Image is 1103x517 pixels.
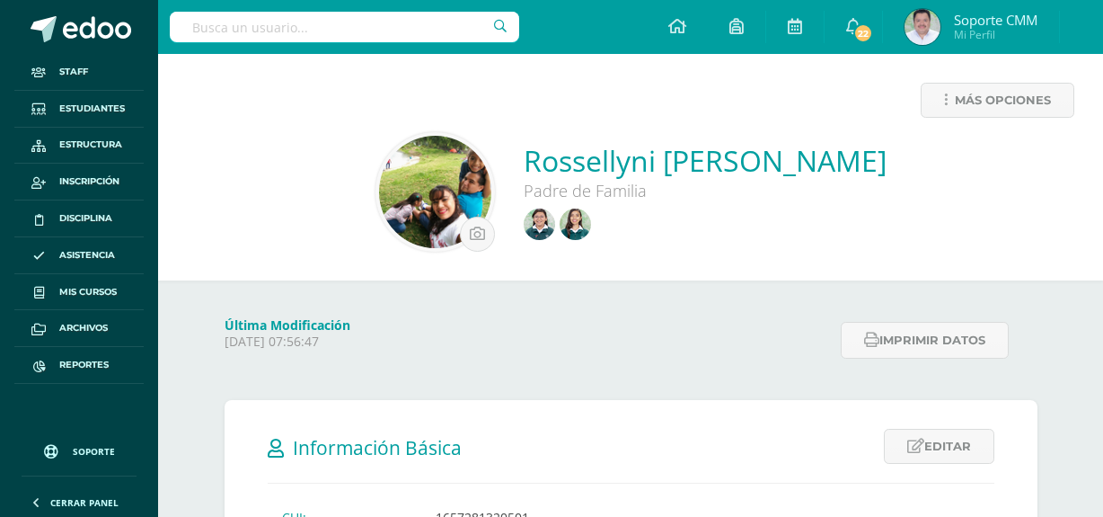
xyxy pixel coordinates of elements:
[59,65,88,79] span: Staff
[14,237,144,274] a: Asistencia
[59,138,122,152] span: Estructura
[954,11,1037,29] span: Soporte CMM
[524,209,555,240] img: 4a10fdcb03beaf9d4f12c98ee3aae3d4.png
[293,435,462,460] span: Información Básica
[14,310,144,347] a: Archivos
[59,285,117,299] span: Mis cursos
[225,334,831,350] p: [DATE] 07:56:47
[225,316,831,334] h4: Última Modificación
[841,322,1009,359] button: Imprimir datos
[14,128,144,165] a: Estructura
[921,83,1074,118] a: Más opciones
[524,141,887,180] a: Rossellyni [PERSON_NAME]
[59,321,108,335] span: Archivos
[14,164,144,201] a: Inscripción
[14,347,144,384] a: Reportes
[50,496,119,509] span: Cerrar panel
[524,180,887,201] div: Padre de Familia
[14,54,144,91] a: Staff
[59,211,112,226] span: Disciplina
[59,358,109,372] span: Reportes
[904,9,940,45] img: da9bed96fdbd86ad5b655bd5bd27e0c8.png
[59,102,125,116] span: Estudiantes
[884,429,994,464] a: Editar
[59,248,115,263] span: Asistencia
[22,427,137,471] a: Soporte
[170,12,519,42] input: Busca un usuario...
[379,136,491,248] img: 4d59caa620dd8aebc827dbb608a1e140.png
[853,23,873,43] span: 22
[14,201,144,237] a: Disciplina
[73,445,115,458] span: Soporte
[59,174,119,189] span: Inscripción
[560,209,591,240] img: 32af5218f1a1972881b0aa2d8e654e46.png
[14,274,144,311] a: Mis cursos
[954,27,1037,42] span: Mi Perfil
[955,84,1051,117] span: Más opciones
[14,91,144,128] a: Estudiantes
